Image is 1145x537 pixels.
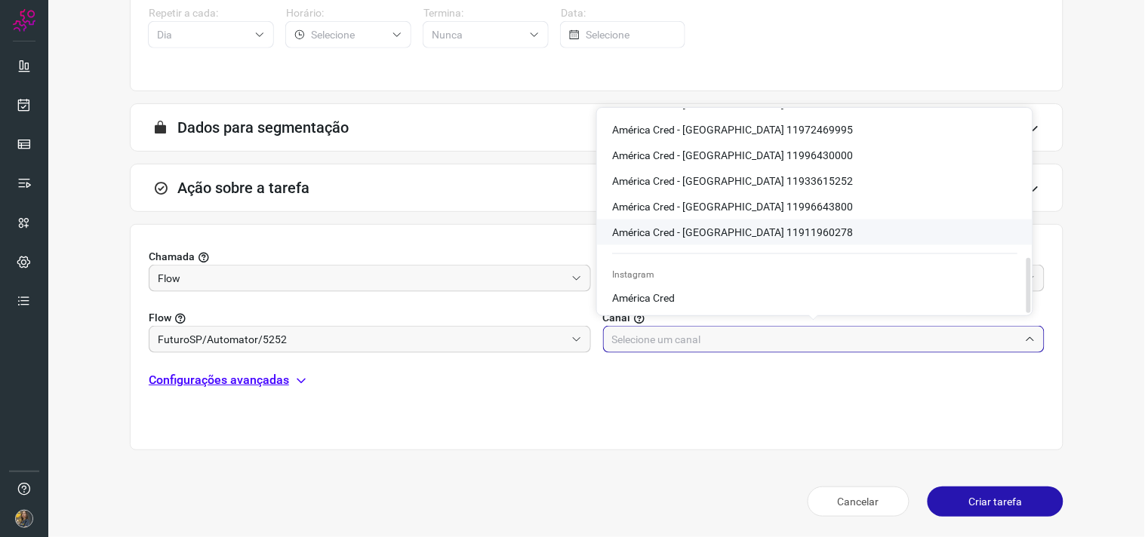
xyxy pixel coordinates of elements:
img: 7a73bbd33957484e769acd1c40d0590e.JPG [15,510,33,528]
button: Cancelar [808,486,910,517]
li: Instagram [597,263,1033,286]
span: América Cred [612,293,675,305]
input: Selecione [311,22,386,48]
h3: Dados para segmentação [177,118,349,137]
span: América Cred - [GEOGRAPHIC_DATA] 11996430000 [612,149,853,161]
span: América Cred - [GEOGRAPHIC_DATA] 11972469995 [612,124,853,136]
span: América Cred - [GEOGRAPHIC_DATA] 11911960278 [612,226,853,238]
span: Canal [603,310,631,326]
input: Selecione um canal [612,327,1020,352]
h3: Ação sobre a tarefa [177,179,309,197]
span: América Cred - [GEOGRAPHIC_DATA] 11996643800 [612,201,853,213]
label: Termina: [423,5,549,21]
input: Selecione [157,22,248,48]
input: Você precisa criar/selecionar um Projeto. [158,327,565,352]
span: América Cred - [GEOGRAPHIC_DATA] 11933615252 [612,175,853,187]
p: Configurações avançadas [149,371,289,389]
input: Selecione [432,22,523,48]
span: Chamada [149,249,195,265]
label: Data: [561,5,686,21]
label: Repetir a cada: [149,5,274,21]
input: Selecione [586,22,676,48]
span: Flow [149,310,171,326]
span: América Cred - [GEOGRAPHIC_DATA] 19997388787 [612,98,853,110]
img: Logo [13,9,35,32]
button: Criar tarefa [928,486,1063,517]
input: Selecionar projeto [158,265,565,291]
label: Horário: [286,5,411,21]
